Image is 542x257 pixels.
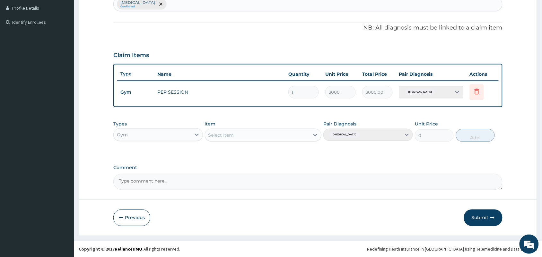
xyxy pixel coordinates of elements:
[37,81,89,146] span: We're online!
[359,68,396,81] th: Total Price
[113,210,150,226] button: Previous
[467,68,499,81] th: Actions
[456,129,495,142] button: Add
[115,246,142,252] a: RelianceHMO
[208,132,234,138] div: Select Item
[154,86,285,99] td: PER SESSION
[33,36,108,44] div: Chat with us now
[117,68,154,80] th: Type
[113,121,127,127] label: Types
[285,68,322,81] th: Quantity
[79,246,144,252] strong: Copyright © 2017 .
[105,3,121,19] div: Minimize live chat window
[323,121,356,127] label: Pair Diagnosis
[205,121,216,127] label: Item
[3,175,122,198] textarea: Type your message and hit 'Enter'
[322,68,359,81] th: Unit Price
[113,165,503,170] label: Comment
[367,246,537,253] div: Redefining Heath Insurance in [GEOGRAPHIC_DATA] using Telemedicine and Data Science!
[12,32,26,48] img: d_794563401_company_1708531726252_794563401
[415,121,438,127] label: Unit Price
[117,86,154,98] td: Gym
[464,210,503,226] button: Submit
[113,24,503,32] p: NB: All diagnosis must be linked to a claim item
[117,132,128,138] div: Gym
[154,68,285,81] th: Name
[113,52,149,59] h3: Claim Items
[396,68,467,81] th: Pair Diagnosis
